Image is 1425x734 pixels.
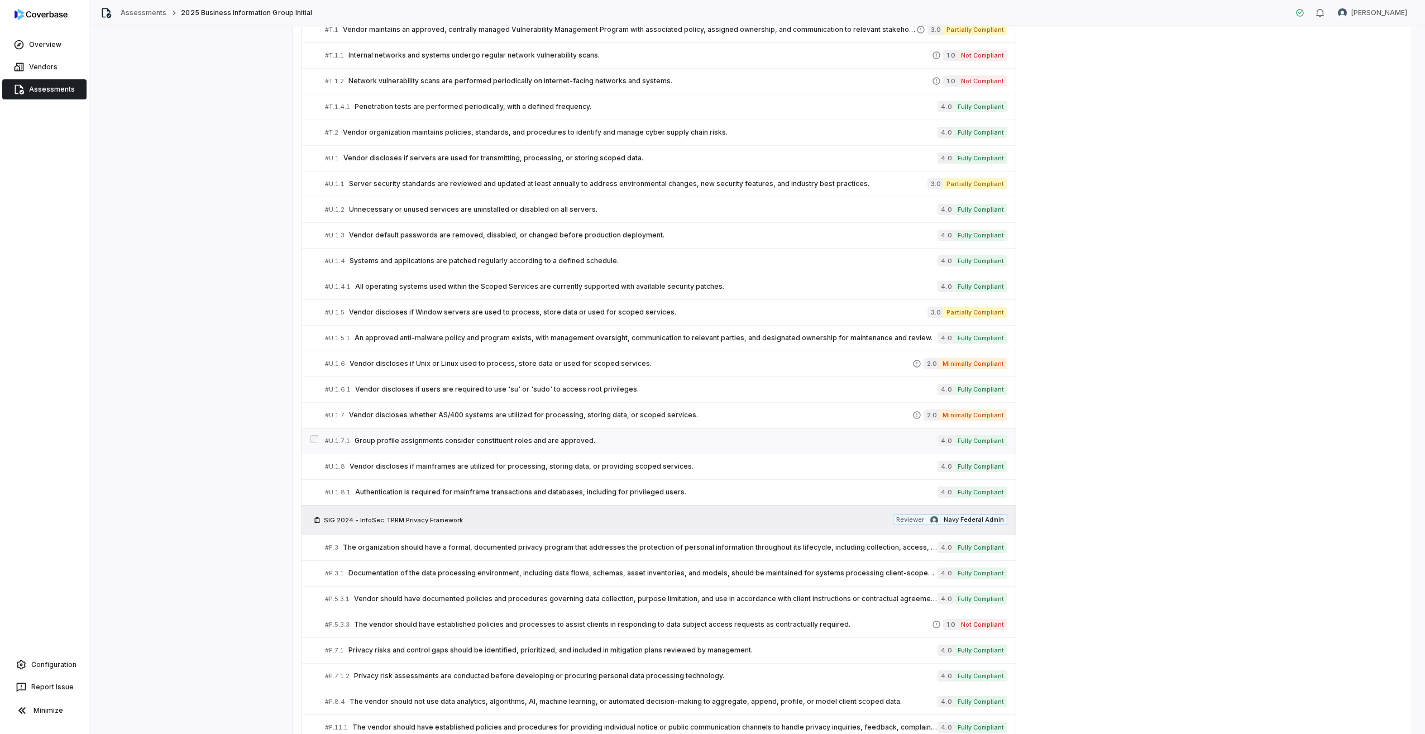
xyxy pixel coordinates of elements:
[343,543,938,552] span: The organization should have a formal, documented privacy program that addresses the protection o...
[348,77,932,85] span: Network vulnerability scans are performed periodically on internet-facing networks and systems.
[325,664,1007,689] a: #P.7.1.2Privacy risk assessments are conducted before developing or procuring personal data proce...
[325,612,1007,637] a: #P.5.3.3The vendor should have established policies and processes to assist clients in responding...
[325,334,350,342] span: # U.1.5.1
[938,281,954,292] span: 4.0
[938,101,954,112] span: 4.0
[2,57,87,77] a: Vendors
[4,677,84,697] button: Report Issue
[943,178,1007,189] span: Partially Compliant
[355,282,938,291] span: All operating systems used within the Scoped Services are currently supported with available secu...
[958,50,1007,61] span: Not Compliant
[325,103,350,111] span: # T.1.4.1
[350,697,938,706] span: The vendor should not use data analytics, algorithms, AI, machine learning, or automated decision...
[924,409,939,421] span: 2.0
[349,205,938,214] span: Unnecessary or unused services are uninstalled or disabled on all servers.
[325,463,345,471] span: # U.1.8
[325,223,1007,248] a: #U.1.3Vendor default passwords are removed, disabled, or changed before production deployment.4.0...
[343,154,938,163] span: Vendor discloses if servers are used for transmitting, processing, or storing scoped data.
[325,274,1007,299] a: #U.1.4.1All operating systems used within the Scoped Services are currently supported with availa...
[325,488,351,497] span: # U.1.8.1
[325,595,350,603] span: # P.5.3.1
[943,75,958,87] span: 1.0
[325,249,1007,274] a: #U.1.4Systems and applications are patched regularly according to a defined schedule.4.0Fully Com...
[938,722,954,733] span: 4.0
[348,646,938,655] span: Privacy risks and control gaps should be identified, prioritized, and included in mitigation plan...
[325,26,338,34] span: # T.1
[325,672,350,680] span: # P.7.1.2
[325,94,1007,120] a: #T.1.4.1Penetration tests are performed periodically, with a defined frequency.4.0Fully Compliant
[325,77,344,85] span: # T.1.2
[325,569,344,578] span: # P.3.1
[325,646,344,655] span: # P.7.1
[954,384,1007,395] span: Fully Compliant
[325,154,339,163] span: # U.1
[896,516,924,524] span: Reviewer
[938,384,954,395] span: 4.0
[954,670,1007,681] span: Fully Compliant
[325,428,1007,454] a: #U.1.7.1Group profile assignments consider constituent roles and are approved.4.0Fully Compliant
[325,51,344,60] span: # T.1.1
[938,568,954,579] span: 4.0
[355,333,938,342] span: An approved anti-malware policy and program exists, with management oversight, communication to r...
[938,230,954,241] span: 4.0
[954,281,1007,292] span: Fully Compliant
[325,377,1007,402] a: #U.1.6.1Vendor discloses if users are required to use 'su' or 'sudo' to access root privileges.4....
[325,360,345,368] span: # U.1.6
[350,462,938,471] span: Vendor discloses if mainframes are utilized for processing, storing data, or providing scoped ser...
[352,723,938,732] span: The vendor should have established policies and procedures for providing individual notice or pub...
[954,542,1007,553] span: Fully Compliant
[954,435,1007,446] span: Fully Compliant
[958,619,1007,630] span: Not Compliant
[1338,8,1347,17] img: Travis Helton avatar
[354,620,932,629] span: The vendor should have established policies and processes to assist clients in responding to data...
[4,699,84,722] button: Minimize
[325,180,345,188] span: # U.1.1
[325,561,1007,586] a: #P.3.1Documentation of the data processing environment, including data flows, schemas, asset inve...
[325,257,345,265] span: # U.1.4
[938,127,954,138] span: 4.0
[325,128,338,137] span: # T.2
[324,516,463,525] span: SIG 2024 - InfoSec TPRM Privacy Framework
[354,594,938,603] span: Vendor should have documented policies and procedures governing data collection, purpose limitati...
[954,645,1007,656] span: Fully Compliant
[325,17,1007,42] a: #T.1Vendor maintains an approved, centrally managed Vulnerability Management Program with associa...
[954,255,1007,266] span: Fully Compliant
[354,671,938,680] span: Privacy risk assessments are conducted before developing or procuring personal data processing te...
[938,542,954,553] span: 4.0
[325,120,1007,145] a: #T.2Vendor organization maintains policies, standards, and procedures to identify and manage cybe...
[1331,4,1414,21] button: Travis Helton avatar[PERSON_NAME]
[939,358,1007,369] span: Minimally Compliant
[181,8,312,17] span: 2025 Business Information Group Initial
[938,670,954,681] span: 4.0
[325,171,1007,197] a: #U.1.1Server security standards are reviewed and updated at least annually to address environment...
[954,230,1007,241] span: Fully Compliant
[325,326,1007,351] a: #U.1.5.1An approved anti-malware policy and program exists, with management oversight, communicat...
[930,516,938,524] img: Navy Federal Admin avatar
[325,437,350,445] span: # U.1.7.1
[325,146,1007,171] a: #U.1Vendor discloses if servers are used for transmitting, processing, or storing scoped data.4.0...
[325,197,1007,222] a: #U.1.2Unnecessary or unused services are uninstalled or disabled on all servers.4.0Fully Compliant
[325,308,345,317] span: # U.1.5
[355,102,938,111] span: Penetration tests are performed periodically, with a defined frequency.
[4,655,84,675] a: Configuration
[2,79,87,99] a: Assessments
[927,307,943,318] span: 3.0
[938,487,954,498] span: 4.0
[325,535,1007,560] a: #P.3The organization should have a formal, documented privacy program that addresses the protecti...
[1351,8,1407,17] span: [PERSON_NAME]
[954,152,1007,164] span: Fully Compliant
[350,256,938,265] span: Systems and applications are patched regularly according to a defined schedule.
[944,516,1005,524] span: Navy Federal Admin
[954,593,1007,604] span: Fully Compliant
[325,621,350,629] span: # P.5.3.3
[943,307,1007,318] span: Partially Compliant
[325,385,351,394] span: # U.1.6.1
[348,51,932,60] span: Internal networks and systems undergo regular network vulnerability scans.
[943,24,1007,35] span: Partially Compliant
[325,454,1007,479] a: #U.1.8Vendor discloses if mainframes are utilized for processing, storing data, or providing scop...
[343,128,938,137] span: Vendor organization maintains policies, standards, and procedures to identify and manage cyber su...
[954,204,1007,215] span: Fully Compliant
[325,43,1007,68] a: #T.1.1Internal networks and systems undergo regular network vulnerability scans.1.0Not Compliant
[325,69,1007,94] a: #T.1.2Network vulnerability scans are performed periodically on internet-facing networks and syst...
[325,206,345,214] span: # U.1.2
